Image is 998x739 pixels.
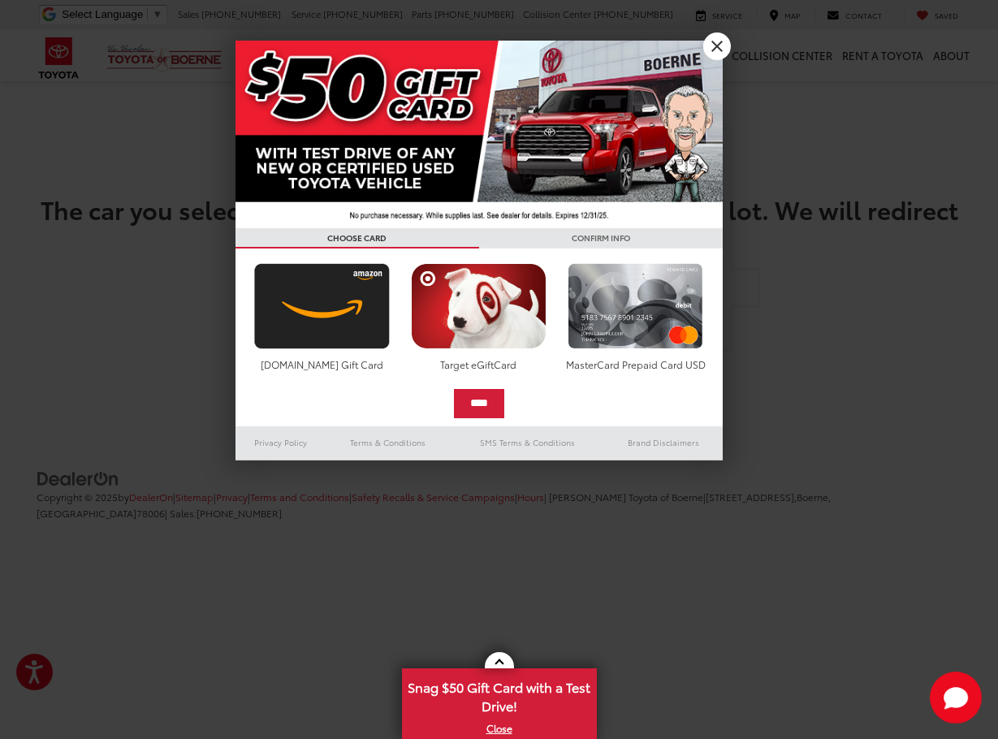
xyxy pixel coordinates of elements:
h3: CONFIRM INFO [479,228,723,248]
div: MasterCard Prepaid Card USD [564,357,707,371]
a: Terms & Conditions [326,433,450,452]
a: Privacy Policy [235,433,326,452]
svg: Start Chat [930,672,982,724]
div: Target eGiftCard [407,357,551,371]
img: mastercard.png [564,263,707,349]
span: Snag $50 Gift Card with a Test Drive! [404,670,595,720]
img: 42635_top_851395.jpg [235,41,723,228]
img: targetcard.png [407,263,551,349]
h3: CHOOSE CARD [235,228,479,248]
a: SMS Terms & Conditions [451,433,604,452]
div: [DOMAIN_NAME] Gift Card [250,357,394,371]
img: amazoncard.png [250,263,394,349]
button: Toggle Chat Window [930,672,982,724]
a: Brand Disclaimers [604,433,723,452]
